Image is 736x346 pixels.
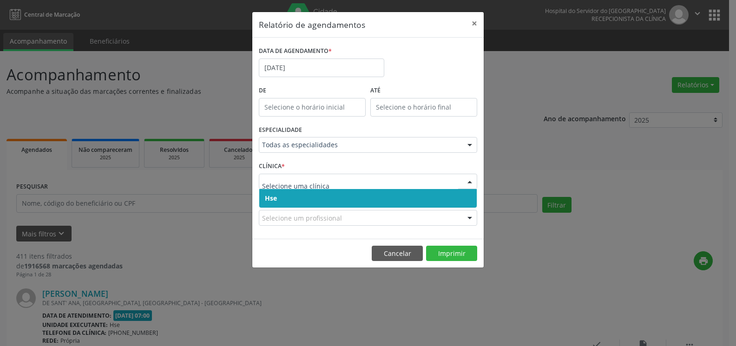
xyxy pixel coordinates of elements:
[259,44,332,59] label: DATA DE AGENDAMENTO
[372,246,423,261] button: Cancelar
[465,12,484,35] button: Close
[259,159,285,174] label: CLÍNICA
[370,84,477,98] label: ATÉ
[259,59,384,77] input: Selecione uma data ou intervalo
[259,84,366,98] label: De
[259,98,366,117] input: Selecione o horário inicial
[262,140,458,150] span: Todas as especialidades
[370,98,477,117] input: Selecione o horário final
[259,123,302,137] label: ESPECIALIDADE
[262,213,342,223] span: Selecione um profissional
[259,19,365,31] h5: Relatório de agendamentos
[262,177,458,196] input: Selecione uma clínica
[265,194,277,202] span: Hse
[426,246,477,261] button: Imprimir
